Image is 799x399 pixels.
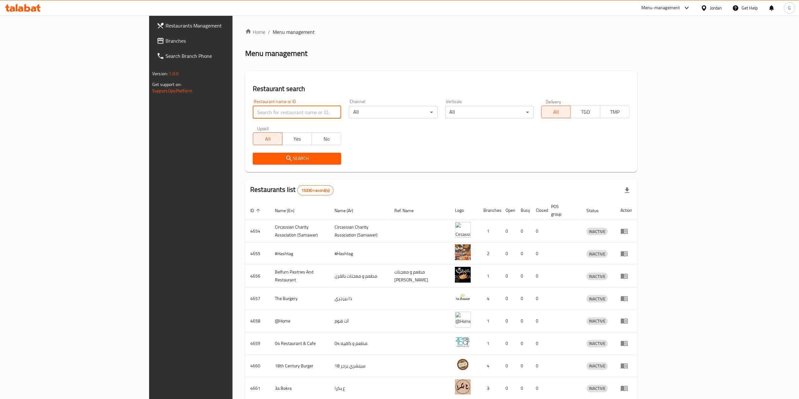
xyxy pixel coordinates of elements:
[586,295,608,303] span: INACTIVE
[478,242,500,265] td: 2
[258,155,336,163] span: Search
[250,185,334,195] h2: Restaurants list
[478,310,500,332] td: 1
[571,106,600,118] button: TGO
[455,334,471,350] img: 04 Restaurant & Cafe
[544,107,568,117] span: All
[620,340,632,347] div: Menu
[455,289,471,305] img: The Burgery
[152,87,192,95] a: Support.OpsPlatform
[586,385,608,392] span: INACTIVE
[330,265,389,287] td: مطعم و معجنات بالفرن
[245,28,637,36] nav: breadcrumb
[541,106,571,118] button: All
[257,126,269,131] label: Upsell
[531,265,546,287] td: 0
[270,242,330,265] td: #Hashtag
[389,265,450,287] td: مطعم و معجنات [PERSON_NAME]
[152,70,168,78] span: Version:
[270,355,330,377] td: 18th Century Burger
[314,134,339,144] span: No
[500,201,516,220] th: Open
[270,310,330,332] td: @Home
[531,220,546,242] td: 0
[586,250,608,258] span: INACTIVE
[270,287,330,310] td: The Burgery
[166,52,277,60] span: Search Branch Phone
[500,287,516,310] td: 0
[586,317,608,325] div: INACTIVE
[166,22,277,29] span: Restaurants Management
[166,37,277,45] span: Branches
[531,201,546,220] th: Closed
[516,220,531,242] td: 0
[500,265,516,287] td: 0
[270,332,330,355] td: 04 Restaurant & Cafe
[169,70,179,78] span: 1.0.0
[586,273,608,280] span: INACTIVE
[516,242,531,265] td: 0
[478,201,500,220] th: Branches
[586,362,608,370] span: INACTIVE
[270,220,330,242] td: ​Circassian ​Charity ​Association​ (Samawer)
[330,332,389,355] td: مطعم و كافيه 04
[273,28,315,36] span: Menu management
[546,99,561,104] label: Delivery
[516,287,531,310] td: 0
[516,265,531,287] td: 0
[152,33,282,48] a: Branches
[253,84,630,94] h2: Restaurant search
[620,362,632,370] div: Menu
[285,134,309,144] span: Yes
[641,4,680,12] div: Menu-management
[152,80,181,89] span: Get support on:
[445,106,534,119] div: All
[330,220,389,242] td: ​Circassian ​Charity ​Association​ (Samawer)
[478,265,500,287] td: 1
[455,267,471,283] img: Belfurn Pastries And Restaurant
[620,295,632,302] div: Menu
[478,287,500,310] td: 4
[615,201,637,220] th: Action
[586,207,607,214] span: Status
[455,222,471,238] img: ​Circassian ​Charity ​Association​ (Samawer)
[620,183,635,198] div: Export file
[253,153,341,164] button: Search
[620,250,632,257] div: Menu
[330,287,389,310] td: ذا بيرجري
[282,132,312,145] button: Yes
[531,287,546,310] td: 0
[455,312,471,328] img: @Home
[500,310,516,332] td: 0
[335,207,361,214] span: Name (Ar)
[478,220,500,242] td: 1
[298,187,333,193] span: 15330 record(s)
[551,203,574,218] span: POS group
[330,310,389,332] td: آت هوم
[586,228,608,235] div: INACTIVE
[516,310,531,332] td: 0
[620,227,632,235] div: Menu
[152,48,282,64] a: Search Branch Phone
[256,134,280,144] span: All
[586,228,608,235] span: INACTIVE
[500,355,516,377] td: 0
[455,379,471,395] img: 3a Bokra
[586,317,608,325] span: INACTIVE
[573,107,598,117] span: TGO
[710,4,722,11] div: Jordan
[478,332,500,355] td: 1
[620,384,632,392] div: Menu
[531,355,546,377] td: 0
[500,220,516,242] td: 0
[516,355,531,377] td: 0
[620,317,632,325] div: Menu
[394,207,422,214] span: Ref. Name
[455,244,471,260] img: #Hashtag
[586,340,608,347] span: INACTIVE
[603,107,627,117] span: TMP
